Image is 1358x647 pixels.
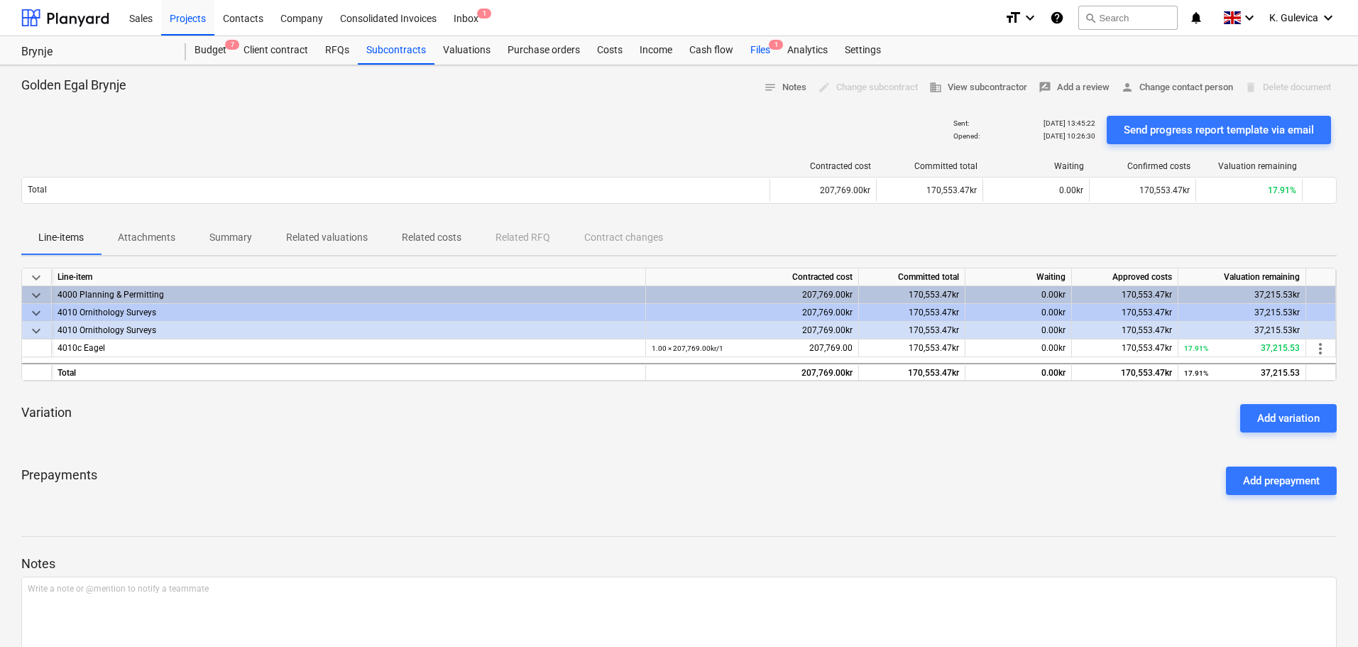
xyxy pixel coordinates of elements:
[209,230,252,245] p: Summary
[58,339,640,357] div: 4010c Eagel
[21,555,1337,572] p: Notes
[1240,404,1337,433] button: Add variation
[859,268,965,286] div: Committed total
[21,467,97,495] p: Prepayments
[965,304,1072,322] div: 0.00kr
[1121,80,1233,96] span: Change contact person
[1072,363,1178,381] div: 170,553.47kr
[1124,121,1314,139] div: Send progress report template via email
[499,36,588,65] div: Purchase orders
[1044,131,1095,141] p: [DATE] 10:26:30
[646,363,859,381] div: 207,769.00kr
[186,36,235,65] div: Budget
[646,286,859,304] div: 207,769.00kr
[1039,80,1110,96] span: Add a review
[28,269,45,286] span: keyboard_arrow_down
[1184,364,1300,382] div: 37,215.53
[225,40,239,50] span: 7
[1178,286,1306,304] div: 37,215.53kr
[764,80,806,96] span: Notes
[28,184,47,196] p: Total
[1033,77,1115,99] button: Add a review
[186,36,235,65] a: Budget7
[358,36,434,65] a: Subcontracts
[21,77,126,94] p: Golden Egal Brynje
[118,230,175,245] p: Attachments
[953,131,980,141] p: Opened :
[1078,6,1178,30] button: Search
[1059,185,1083,195] span: 0.00kr
[929,80,1027,96] span: View subcontractor
[776,161,871,171] div: Contracted cost
[1121,81,1134,94] span: person
[953,119,969,128] p: Sent :
[859,363,965,381] div: 170,553.47kr
[779,36,836,65] a: Analytics
[1139,185,1190,195] span: 170,553.47kr
[1312,340,1329,357] span: more_vert
[1184,369,1208,377] small: 17.91%
[1268,185,1296,195] span: 17.91%
[770,179,876,202] div: 207,769.00kr
[965,363,1072,381] div: 0.00kr
[1226,467,1337,495] button: Add prepayment
[646,322,859,339] div: 207,769.00kr
[402,230,461,245] p: Related costs
[758,77,812,99] button: Notes
[859,304,965,322] div: 170,553.47kr
[38,230,84,245] p: Line-items
[769,40,783,50] span: 1
[764,81,777,94] span: notes
[859,286,965,304] div: 170,553.47kr
[1072,268,1178,286] div: Approved costs
[926,185,977,195] span: 170,553.47kr
[58,322,640,339] div: 4010 Ornithology Surveys
[286,230,368,245] p: Related valuations
[1178,322,1306,339] div: 37,215.53kr
[1085,12,1096,23] span: search
[929,81,942,94] span: business
[21,45,169,60] div: Brynje
[1184,344,1208,352] small: 17.91%
[317,36,358,65] a: RFQs
[1122,343,1172,353] span: 170,553.47kr
[989,161,1084,171] div: Waiting
[588,36,631,65] a: Costs
[21,404,72,421] p: Variation
[1115,77,1239,99] button: Change contact person
[1243,472,1320,490] div: Add prepayment
[434,36,499,65] div: Valuations
[1320,9,1337,26] i: keyboard_arrow_down
[1004,9,1022,26] i: format_size
[1095,161,1190,171] div: Confirmed costs
[909,343,959,353] span: 170,553.47kr
[965,268,1072,286] div: Waiting
[742,36,779,65] div: Files
[1107,116,1331,144] button: Send progress report template via email
[646,304,859,322] div: 207,769.00kr
[1072,322,1178,339] div: 170,553.47kr
[882,161,978,171] div: Committed total
[58,304,640,322] div: 4010 Ornithology Surveys
[1184,339,1300,357] div: 37,215.53
[235,36,317,65] a: Client contract
[1178,304,1306,322] div: 37,215.53kr
[681,36,742,65] a: Cash flow
[28,322,45,339] span: keyboard_arrow_down
[1287,579,1358,647] iframe: Chat Widget
[836,36,889,65] a: Settings
[742,36,779,65] a: Files1
[631,36,681,65] a: Income
[1041,343,1066,353] span: 0.00kr
[652,339,853,357] div: 207,769.00
[58,286,640,304] div: 4000 Planning & Permitting
[1039,81,1051,94] span: rate_review
[28,287,45,304] span: keyboard_arrow_down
